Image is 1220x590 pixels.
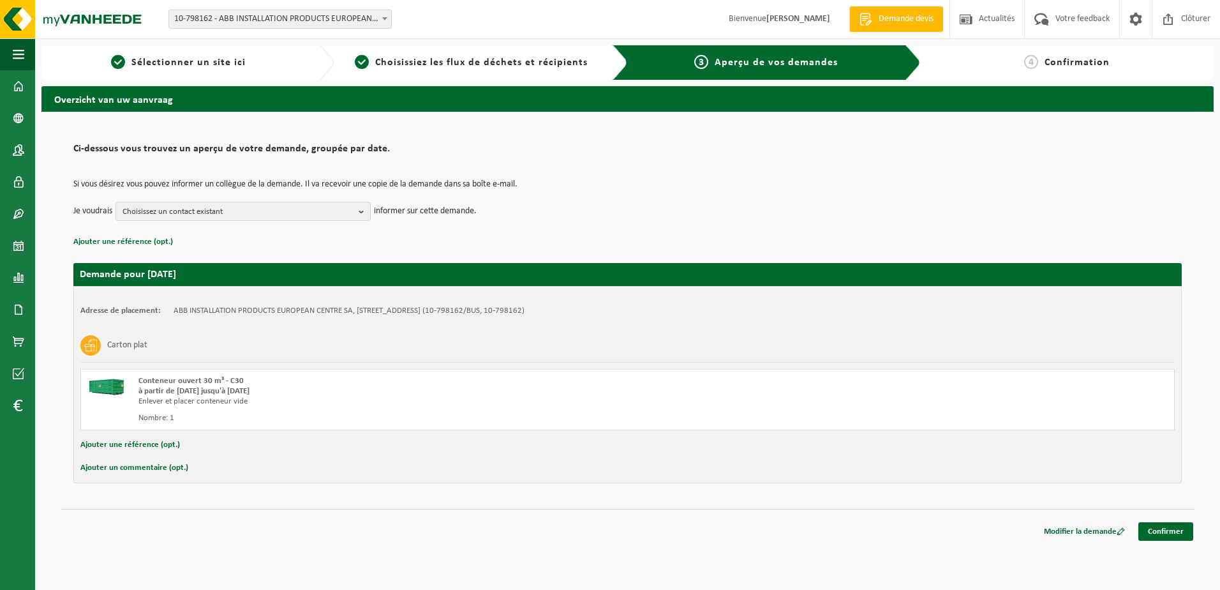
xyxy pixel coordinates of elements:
p: Je voudrais [73,202,112,221]
p: Si vous désirez vous pouvez informer un collègue de la demande. Il va recevoir une copie de la de... [73,180,1182,189]
strong: [PERSON_NAME] [766,14,830,24]
span: Demande devis [875,13,937,26]
span: Choisissiez les flux de déchets et récipients [375,57,588,68]
h2: Ci-dessous vous trouvez un aperçu de votre demande, groupée par date. [73,144,1182,161]
span: Choisissez un contact existant [123,202,353,222]
td: ABB INSTALLATION PRODUCTS EUROPEAN CENTRE SA, [STREET_ADDRESS] (10-798162/BUS, 10-798162) [174,306,524,316]
button: Choisissez un contact existant [115,202,371,221]
strong: Demande pour [DATE] [80,269,176,280]
button: Ajouter une référence (opt.) [80,437,180,453]
img: HK-XC-30-GN-00.png [87,376,126,395]
p: informer sur cette demande. [374,202,477,221]
span: 4 [1024,55,1038,69]
button: Ajouter un commentaire (opt.) [80,460,188,476]
a: 1Sélectionner un site ici [48,55,309,70]
strong: à partir de [DATE] jusqu'à [DATE] [138,387,249,395]
span: 1 [111,55,125,69]
span: 10-798162 - ABB INSTALLATION PRODUCTS EUROPEAN CENTRE SA - HOUDENG-GOEGNIES [168,10,392,29]
span: Confirmation [1045,57,1110,68]
div: Enlever et placer conteneur vide [138,397,679,407]
span: Aperçu de vos demandes [715,57,838,68]
a: Confirmer [1138,522,1193,541]
a: Demande devis [849,6,943,32]
h2: Overzicht van uw aanvraag [41,86,1214,111]
a: Modifier la demande [1034,522,1134,541]
span: 3 [694,55,708,69]
button: Ajouter une référence (opt.) [73,234,173,250]
span: 2 [355,55,369,69]
h3: Carton plat [107,335,147,356]
a: 2Choisissiez les flux de déchets et récipients [341,55,602,70]
span: Sélectionner un site ici [131,57,246,68]
strong: Adresse de placement: [80,306,161,315]
span: 10-798162 - ABB INSTALLATION PRODUCTS EUROPEAN CENTRE SA - HOUDENG-GOEGNIES [169,10,391,28]
div: Nombre: 1 [138,413,679,423]
span: Conteneur ouvert 30 m³ - C30 [138,377,244,385]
